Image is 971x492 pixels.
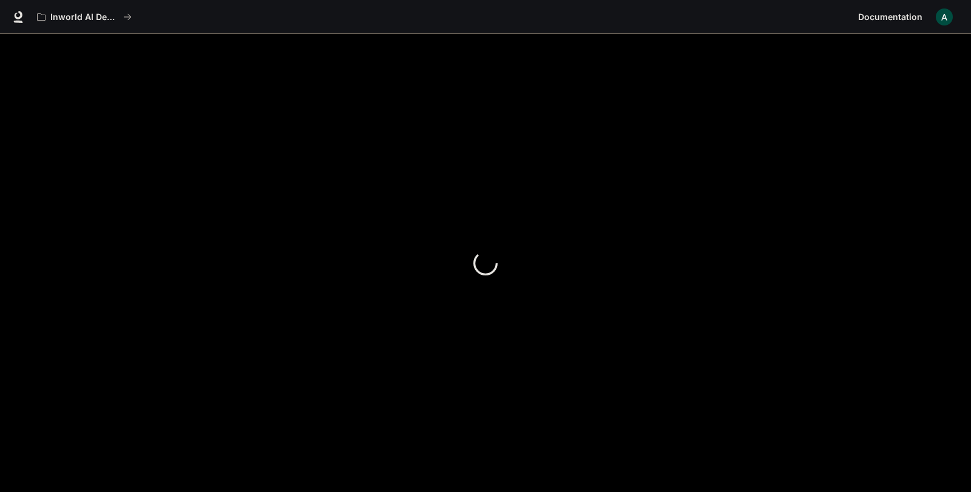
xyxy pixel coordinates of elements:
button: All workspaces [32,5,137,29]
p: Inworld AI Demos [50,12,118,22]
button: User avatar [932,5,956,29]
span: Documentation [858,10,922,25]
img: User avatar [936,8,953,25]
a: Documentation [853,5,927,29]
